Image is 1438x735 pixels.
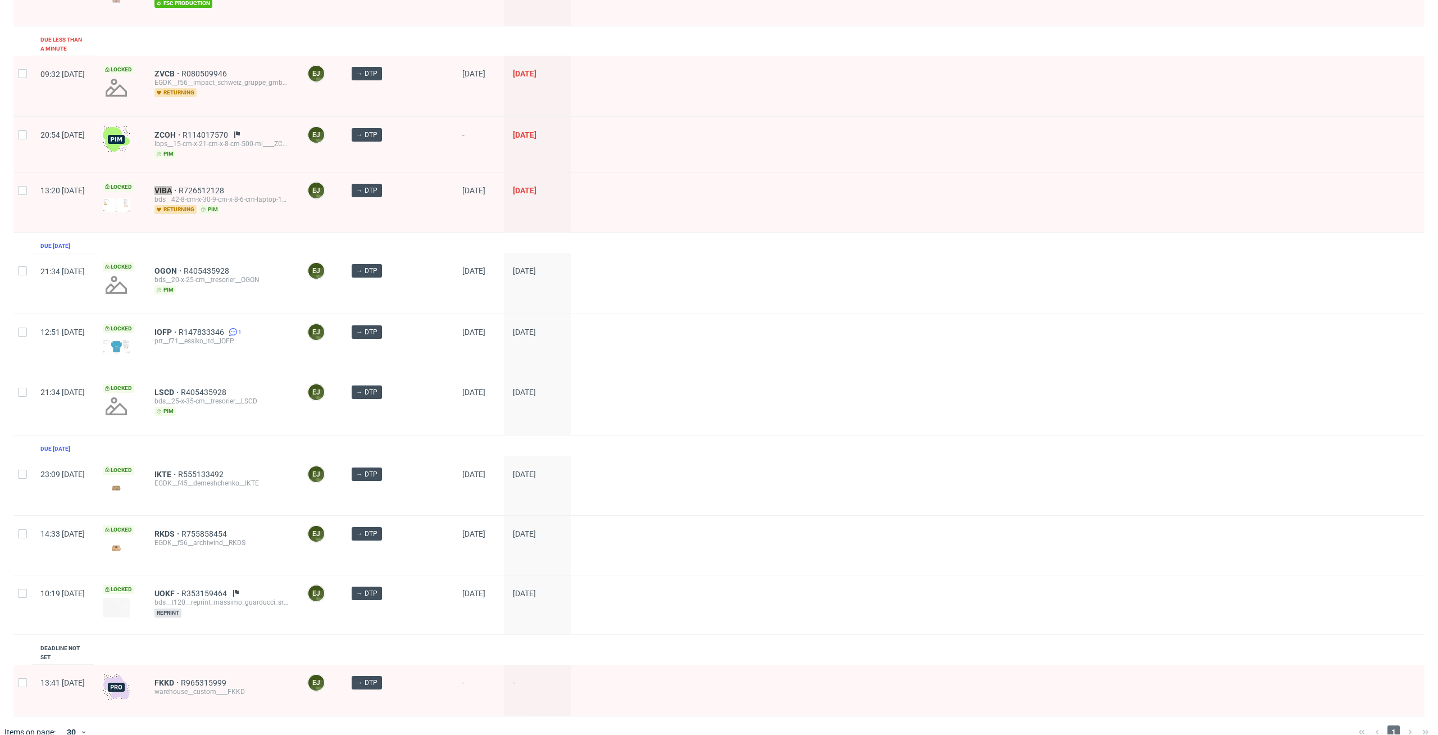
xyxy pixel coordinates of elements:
[40,35,85,53] div: Due less than a minute
[103,541,130,556] img: version_two_editor_design
[356,130,377,140] span: → DTP
[103,183,134,192] span: Locked
[154,479,289,488] div: EGDK__f45__demeshchenko__IKTE
[356,327,377,337] span: → DTP
[154,69,181,78] a: ZVCB
[184,266,231,275] a: R405435928
[181,529,229,538] a: R755858454
[462,328,485,337] span: [DATE]
[513,470,536,479] span: [DATE]
[154,598,289,607] div: bds__t120__reprint_massimo_guarducci_srl__UOKF
[154,589,181,598] a: UOKF
[40,242,70,251] div: Due [DATE]
[103,340,130,353] img: version_two_editor_design.png
[154,328,179,337] a: IOFP
[103,384,134,393] span: Locked
[40,678,85,687] span: 13:41 [DATE]
[356,588,377,598] span: → DTP
[154,88,197,97] span: returning
[462,529,485,538] span: [DATE]
[103,585,134,594] span: Locked
[178,470,226,479] a: R555133492
[513,186,536,195] span: [DATE]
[308,675,324,691] figcaption: EJ
[308,324,324,340] figcaption: EJ
[238,328,242,337] span: 1
[308,263,324,279] figcaption: EJ
[40,267,85,276] span: 21:34 [DATE]
[308,586,324,601] figcaption: EJ
[513,589,536,598] span: [DATE]
[513,130,536,139] span: [DATE]
[103,324,134,333] span: Locked
[103,271,130,298] img: no_design.png
[513,529,536,538] span: [DATE]
[103,466,134,475] span: Locked
[154,205,197,214] span: returning
[308,66,324,81] figcaption: EJ
[103,74,130,101] img: no_design.png
[40,388,85,397] span: 21:34 [DATE]
[154,538,289,547] div: EGDK__f56__archiwind__RKDS
[103,126,130,153] img: wHgJFi1I6lmhQAAAABJRU5ErkJggg==
[356,69,377,79] span: → DTP
[183,130,230,139] a: R114017570
[462,130,495,158] span: -
[40,470,85,479] span: 23:09 [DATE]
[154,397,289,406] div: bds__25-x-35-cm__tresorier__LSCD
[40,70,85,79] span: 09:32 [DATE]
[308,384,324,400] figcaption: EJ
[356,678,377,688] span: → DTP
[40,186,85,195] span: 13:20 [DATE]
[40,529,85,538] span: 14:33 [DATE]
[154,470,178,479] span: IKTE
[103,525,134,534] span: Locked
[356,185,377,196] span: → DTP
[181,678,229,687] a: R965315999
[103,480,130,496] img: version_two_editor_design
[181,69,229,78] a: R080509946
[154,678,181,687] a: FKKD
[226,328,242,337] a: 1
[103,262,134,271] span: Locked
[154,275,289,284] div: bds__20-x-25-cm__tresorier__OGON
[179,186,226,195] span: R726512128
[154,529,181,538] a: RKDS
[154,195,289,204] div: bds__42-8-cm-x-30-9-cm-x-8-6-cm-laptop-13-16__g8a_technology_srl__VIBA
[154,687,289,696] div: warehouse__custom____FKKD
[103,598,130,617] img: version_two_editor_design
[199,205,220,214] span: pim
[154,337,289,346] div: prt__f71__essiko_ltd__IOFP
[103,198,130,212] img: version_two_editor_design.png
[40,444,70,453] div: Due [DATE]
[513,328,536,337] span: [DATE]
[179,328,226,337] span: R147833346
[513,678,562,702] span: -
[154,149,176,158] span: pim
[356,266,377,276] span: → DTP
[154,186,179,195] span: VIBA
[356,529,377,539] span: → DTP
[103,65,134,74] span: Locked
[154,130,183,139] a: ZCOH
[154,388,181,397] a: LSCD
[154,285,176,294] span: pim
[154,407,176,416] span: pim
[40,589,85,598] span: 10:19 [DATE]
[40,644,85,662] div: Deadline not set
[181,589,229,598] a: R353159464
[154,78,289,87] div: EGDK__f56__impact_schweiz_gruppe_gmbh__ZVCB
[462,470,485,479] span: [DATE]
